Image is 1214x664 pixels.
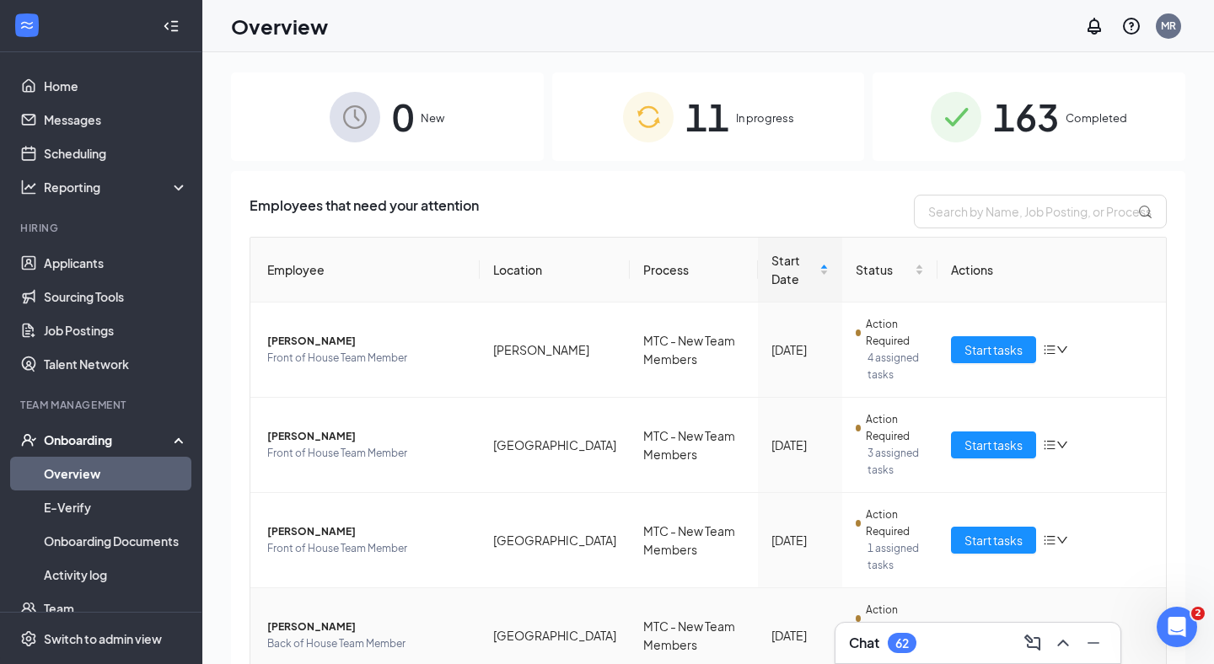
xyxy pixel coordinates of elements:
div: MR [1161,19,1176,33]
div: [DATE] [771,626,829,645]
a: Job Postings [44,313,188,347]
h1: Overview [231,12,328,40]
button: Minimize [1080,629,1107,656]
h3: Chat [849,634,879,652]
svg: Notifications [1084,16,1104,36]
a: Onboarding Documents [44,524,188,558]
span: Front of House Team Member [267,445,466,462]
svg: QuestionInfo [1121,16,1141,36]
svg: WorkstreamLogo [19,17,35,34]
span: Status [856,260,911,279]
span: 2 [1191,607,1205,620]
span: Completed [1066,110,1127,126]
div: Hiring [20,221,185,235]
th: Process [630,238,759,303]
svg: ComposeMessage [1023,633,1043,653]
svg: ChevronUp [1053,633,1073,653]
svg: Collapse [163,18,180,35]
svg: Analysis [20,179,37,195]
span: Start tasks [964,531,1023,549]
span: In progress [736,110,794,126]
a: Sourcing Tools [44,280,188,313]
div: Reporting [44,179,189,195]
div: Onboarding [44,431,174,448]
a: Activity log [44,558,188,592]
span: Start tasks [964,340,1023,359]
th: Actions [937,238,1167,303]
span: bars [1043,343,1056,356]
a: Scheduling [44,137,188,170]
span: [PERSON_NAME] [267,618,466,635]
a: E-Verify [44,490,188,524]
span: 1 assigned tasks [868,540,924,574]
span: [PERSON_NAME] [267,428,466,445]
div: [DATE] [771,531,829,549]
span: Start Date [771,251,816,288]
span: bars [1043,533,1056,547]
svg: Minimize [1083,633,1104,653]
span: Action Required [866,411,924,445]
td: [PERSON_NAME] [480,303,630,398]
a: Talent Network [44,347,188,381]
button: Start tasks [951,336,1036,363]
button: Start tasks [951,527,1036,554]
div: [DATE] [771,340,829,359]
span: 3 assigned tasks [868,445,924,479]
span: 11 [685,88,729,146]
span: Action Required [866,506,924,540]
input: Search by Name, Job Posting, or Process [914,195,1167,228]
span: Front of House Team Member [267,350,466,367]
span: 163 [993,88,1059,146]
button: ChevronUp [1050,629,1077,656]
th: Employee [250,238,480,303]
td: MTC - New Team Members [630,493,759,588]
span: Employees that need your attention [250,195,479,228]
a: Team [44,592,188,625]
td: [GEOGRAPHIC_DATA] [480,398,630,493]
div: Switch to admin view [44,630,162,647]
span: Action Required [866,602,924,635]
div: Team Management [20,398,185,412]
td: [GEOGRAPHIC_DATA] [480,493,630,588]
svg: UserCheck [20,431,37,448]
th: Location [480,238,630,303]
span: bars [1043,438,1056,452]
span: Start tasks [964,436,1023,454]
button: Start tasks [951,431,1036,458]
td: MTC - New Team Members [630,303,759,398]
span: [PERSON_NAME] [267,523,466,540]
a: Messages [44,103,188,137]
a: Applicants [44,246,188,280]
button: ComposeMessage [1019,629,1046,656]
span: down [1056,439,1068,451]
svg: Settings [20,630,37,647]
iframe: Intercom live chat [1157,607,1197,647]
span: down [1056,344,1068,356]
span: Back of House Team Member [267,635,466,652]
span: 4 assigned tasks [868,350,924,383]
span: Front of House Team Member [267,540,466,557]
div: 62 [895,636,909,651]
td: MTC - New Team Members [630,398,759,493]
a: Home [44,69,188,103]
span: down [1056,534,1068,546]
div: [DATE] [771,436,829,454]
span: New [421,110,444,126]
span: 0 [392,88,414,146]
th: Status [842,238,937,303]
a: Overview [44,457,188,490]
span: [PERSON_NAME] [267,333,466,350]
span: Action Required [866,316,924,350]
